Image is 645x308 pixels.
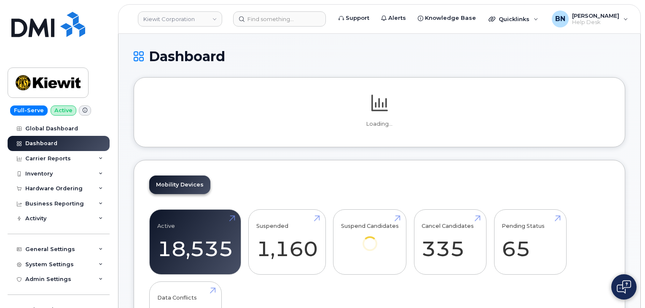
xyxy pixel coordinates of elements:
[617,280,631,294] img: Open chat
[157,214,233,270] a: Active 18,535
[149,176,210,194] a: Mobility Devices
[341,214,399,263] a: Suspend Candidates
[256,214,318,270] a: Suspended 1,160
[422,214,478,270] a: Cancel Candidates 335
[502,214,559,270] a: Pending Status 65
[149,120,610,128] p: Loading...
[134,49,625,64] h1: Dashboard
